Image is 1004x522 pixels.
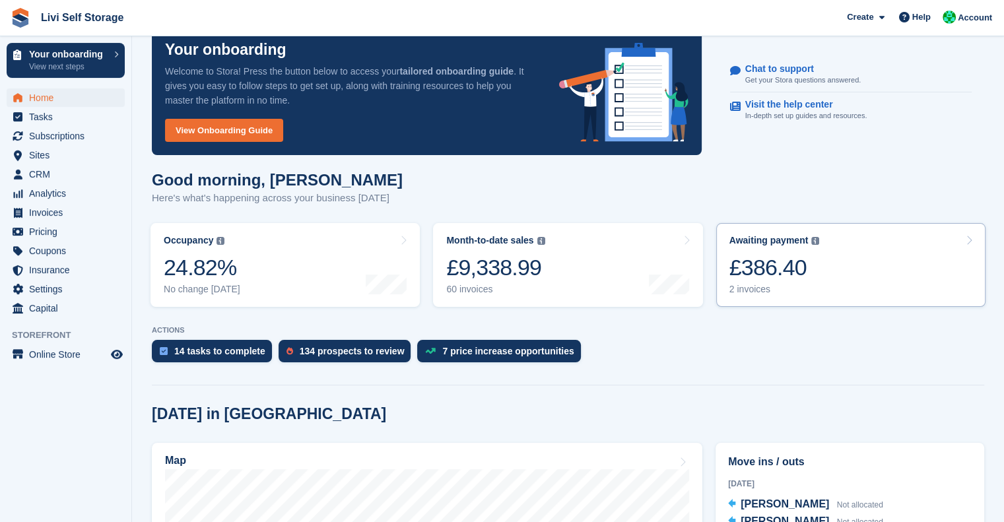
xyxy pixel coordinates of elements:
a: [PERSON_NAME] Not allocated [728,496,883,513]
img: price_increase_opportunities-93ffe204e8149a01c8c9dc8f82e8f89637d9d84a8eef4429ea346261dce0b2c0.svg [425,348,436,354]
a: 134 prospects to review [279,340,418,369]
div: 24.82% [164,254,240,281]
div: 60 invoices [446,284,545,295]
p: Visit the help center [745,99,857,110]
span: Subscriptions [29,127,108,145]
span: Settings [29,280,108,298]
span: Account [958,11,992,24]
img: icon-info-grey-7440780725fd019a000dd9b08b2336e03edf1995a4989e88bcd33f0948082b44.svg [537,237,545,245]
a: menu [7,299,125,317]
div: 134 prospects to review [300,346,405,356]
div: No change [DATE] [164,284,240,295]
a: menu [7,280,125,298]
a: menu [7,127,125,145]
div: 7 price increase opportunities [442,346,574,356]
a: Livi Self Storage [36,7,129,28]
div: Month-to-date sales [446,235,533,246]
div: Awaiting payment [729,235,809,246]
a: Occupancy 24.82% No change [DATE] [151,223,420,307]
img: task-75834270c22a3079a89374b754ae025e5fb1db73e45f91037f5363f120a921f8.svg [160,347,168,355]
a: Visit the help center In-depth set up guides and resources. [730,92,972,128]
span: Not allocated [837,500,883,509]
p: Chat to support [745,63,850,75]
div: Occupancy [164,235,213,246]
p: In-depth set up guides and resources. [745,110,867,121]
a: 14 tasks to complete [152,340,279,369]
span: CRM [29,165,108,183]
a: 7 price increase opportunities [417,340,587,369]
span: Tasks [29,108,108,126]
a: Month-to-date sales £9,338.99 60 invoices [433,223,702,307]
strong: tailored onboarding guide [399,66,514,77]
p: Your onboarding [165,42,286,57]
span: Create [847,11,873,24]
span: Analytics [29,184,108,203]
h1: Good morning, [PERSON_NAME] [152,171,403,189]
span: Insurance [29,261,108,279]
a: Awaiting payment £386.40 2 invoices [716,223,986,307]
img: prospect-51fa495bee0391a8d652442698ab0144808aea92771e9ea1ae160a38d050c398.svg [286,347,293,355]
span: Online Store [29,345,108,364]
a: menu [7,184,125,203]
p: Here's what's happening across your business [DATE] [152,191,403,206]
a: menu [7,146,125,164]
img: icon-info-grey-7440780725fd019a000dd9b08b2336e03edf1995a4989e88bcd33f0948082b44.svg [811,237,819,245]
div: £386.40 [729,254,820,281]
a: menu [7,165,125,183]
div: 14 tasks to complete [174,346,265,356]
span: Help [912,11,931,24]
span: Pricing [29,222,108,241]
a: menu [7,242,125,260]
a: Preview store [109,346,125,362]
span: Capital [29,299,108,317]
p: ACTIONS [152,326,984,335]
p: Get your Stora questions answered. [745,75,861,86]
span: Invoices [29,203,108,222]
span: Home [29,88,108,107]
span: Sites [29,146,108,164]
img: stora-icon-8386f47178a22dfd0bd8f6a31ec36ba5ce8667c1dd55bd0f319d3a0aa187defe.svg [11,8,30,28]
h2: Map [165,455,186,467]
img: onboarding-info-6c161a55d2c0e0a8cae90662b2fe09162a5109e8cc188191df67fb4f79e88e88.svg [559,43,688,142]
p: Your onboarding [29,49,108,59]
div: 2 invoices [729,284,820,295]
span: Storefront [12,329,131,342]
img: Joe Robertson [943,11,956,24]
a: Chat to support Get your Stora questions answered. [730,57,972,93]
h2: Move ins / outs [728,454,972,470]
a: menu [7,108,125,126]
span: Coupons [29,242,108,260]
span: [PERSON_NAME] [741,498,829,509]
a: menu [7,203,125,222]
a: Your onboarding View next steps [7,43,125,78]
img: icon-info-grey-7440780725fd019a000dd9b08b2336e03edf1995a4989e88bcd33f0948082b44.svg [217,237,224,245]
a: menu [7,222,125,241]
p: View next steps [29,61,108,73]
a: menu [7,345,125,364]
a: View Onboarding Guide [165,119,283,142]
a: menu [7,261,125,279]
a: menu [7,88,125,107]
div: [DATE] [728,478,972,490]
h2: [DATE] in [GEOGRAPHIC_DATA] [152,405,386,423]
p: Welcome to Stora! Press the button below to access your . It gives you easy to follow steps to ge... [165,64,538,108]
div: £9,338.99 [446,254,545,281]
